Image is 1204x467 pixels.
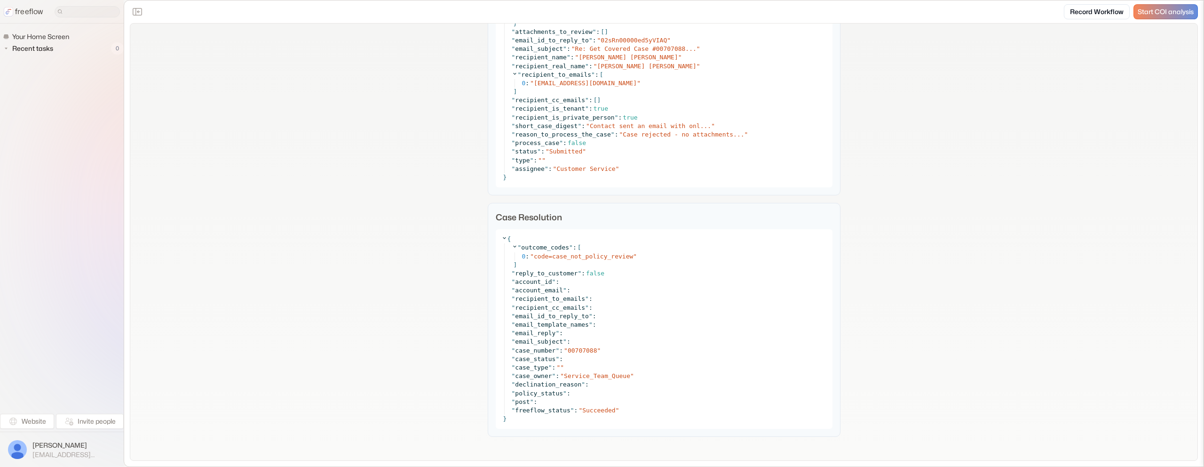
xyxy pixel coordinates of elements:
[546,148,549,155] span: "
[555,330,559,337] span: "
[512,364,515,371] span: "
[515,105,585,112] span: recipient_is_tenant
[512,37,515,44] span: "
[667,37,671,44] span: "
[512,122,515,129] span: "
[563,139,567,146] span: :
[515,63,585,70] span: recipient_real_name
[564,372,630,379] span: Service_Team_Queue
[589,37,593,44] span: "
[533,398,537,405] span: :
[623,114,637,121] span: true
[512,398,515,405] span: "
[619,131,623,138] span: "
[581,270,585,277] span: :
[512,139,515,146] span: "
[567,338,570,345] span: :
[515,278,552,285] span: account_id
[515,295,585,302] span: recipient_to_emails
[512,278,515,285] span: "
[589,295,593,302] span: :
[745,131,748,138] span: "
[552,372,556,379] span: "
[4,6,43,17] a: freeflow
[567,45,570,52] span: :
[6,438,118,461] button: [PERSON_NAME][EMAIL_ADDRESS][DOMAIN_NAME]
[552,364,556,371] span: :
[575,54,579,61] span: "
[530,398,534,405] span: "
[567,287,570,294] span: :
[560,364,564,371] span: "
[512,313,515,320] span: "
[556,165,615,172] span: Customer Service
[32,451,116,459] span: [EMAIL_ADDRESS][DOMAIN_NAME]
[711,122,715,129] span: "
[10,32,72,41] span: Your Home Screen
[512,63,515,70] span: "
[601,37,667,44] span: 02sRn00000ed5yVIAQ
[593,37,596,44] span: :
[591,71,595,78] span: "
[582,148,586,155] span: "
[512,54,515,61] span: "
[585,381,589,388] span: :
[567,390,570,397] span: :
[512,270,515,277] span: "
[600,71,603,79] span: [
[525,253,529,260] span: :
[512,347,515,354] span: "
[111,42,124,55] span: 0
[541,148,545,155] span: :
[496,211,832,224] p: Case Resolution
[593,313,596,320] span: :
[515,372,552,379] span: case_owner
[623,131,744,138] span: Case rejected - no attachments...
[515,97,585,104] span: recipient_cc_emails
[545,165,548,172] span: "
[515,355,555,362] span: case_status
[515,148,537,155] span: status
[515,381,581,388] span: declination_reason
[578,407,582,414] span: "
[515,45,563,52] span: email_subject
[515,37,589,44] span: email_id_to_reply_to
[534,80,637,87] span: [EMAIL_ADDRESS][DOMAIN_NAME]
[512,390,515,397] span: "
[597,347,601,354] span: "
[530,80,534,87] span: "
[570,407,574,414] span: "
[615,114,618,121] span: "
[515,304,585,311] span: recipient_cc_emails
[515,122,578,129] span: short_case_digest
[8,440,27,459] img: profile
[512,295,515,302] span: "
[578,54,678,61] span: [PERSON_NAME] [PERSON_NAME]
[521,244,569,251] span: outcome_codes
[578,270,581,277] span: "
[512,287,515,294] span: "
[515,139,559,146] span: process_case
[534,253,633,260] span: code=case_not_policy_review
[548,165,552,172] span: :
[515,54,567,61] span: recipient_name
[512,148,515,155] span: "
[15,6,43,17] p: freeflow
[515,313,589,320] span: email_id_to_reply_to
[637,80,641,87] span: "
[616,407,619,414] span: "
[559,330,563,337] span: :
[590,122,711,129] span: Contact sent an email with onl...
[563,390,567,397] span: "
[1064,4,1130,19] a: Record Workflow
[515,157,530,164] span: type
[512,321,515,328] span: "
[604,28,608,36] span: ]
[597,63,697,70] span: [PERSON_NAME] [PERSON_NAME]
[589,96,593,105] span: :
[1133,4,1198,19] a: Start COI analysis
[515,165,545,172] span: assignee
[3,31,73,42] a: Your Home Screen
[1138,8,1194,16] span: Start COI analysis
[537,148,541,155] span: "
